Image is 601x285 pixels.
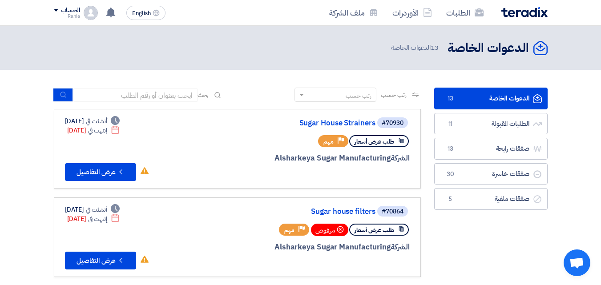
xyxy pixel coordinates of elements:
[445,170,456,179] span: 30
[132,10,151,16] span: English
[391,153,410,164] span: الشركة
[323,137,334,146] span: مهم
[67,126,120,135] div: [DATE]
[73,88,198,102] input: ابحث بعنوان أو رقم الطلب
[67,214,120,224] div: [DATE]
[431,43,439,52] span: 13
[501,7,548,17] img: Teradix logo
[65,116,120,126] div: [DATE]
[448,40,529,57] h2: الدعوات الخاصة
[445,195,456,204] span: 5
[439,2,491,23] a: الطلبات
[88,214,107,224] span: إنتهت في
[284,226,294,234] span: مهم
[65,163,136,181] button: عرض التفاصيل
[391,241,410,253] span: الشركة
[61,7,80,14] div: الحساب
[65,205,120,214] div: [DATE]
[381,90,406,100] span: رتب حسب
[54,14,80,19] div: Rania
[196,153,410,164] div: Alsharkeya Sugar Manufacturing
[434,188,548,210] a: صفقات ملغية5
[88,126,107,135] span: إنتهت في
[198,208,375,216] a: Sugar house filters
[198,90,209,100] span: بحث
[434,113,548,135] a: الطلبات المقبولة11
[385,2,439,23] a: الأوردرات
[445,120,456,128] span: 11
[346,91,371,100] div: رتب حسب
[382,120,403,126] div: #70930
[564,249,590,276] a: Open chat
[198,119,375,127] a: Sugar House Strainers
[355,226,394,234] span: طلب عرض أسعار
[126,6,165,20] button: English
[322,2,385,23] a: ملف الشركة
[382,209,403,215] div: #70864
[65,252,136,269] button: عرض التفاصيل
[86,116,107,126] span: أنشئت في
[434,138,548,160] a: صفقات رابحة13
[445,94,456,103] span: 13
[311,224,348,236] div: مرفوض
[434,88,548,109] a: الدعوات الخاصة13
[86,205,107,214] span: أنشئت في
[355,137,394,146] span: طلب عرض أسعار
[196,241,410,253] div: Alsharkeya Sugar Manufacturing
[434,163,548,185] a: صفقات خاسرة30
[84,6,98,20] img: profile_test.png
[391,43,440,53] span: الدعوات الخاصة
[445,145,456,153] span: 13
